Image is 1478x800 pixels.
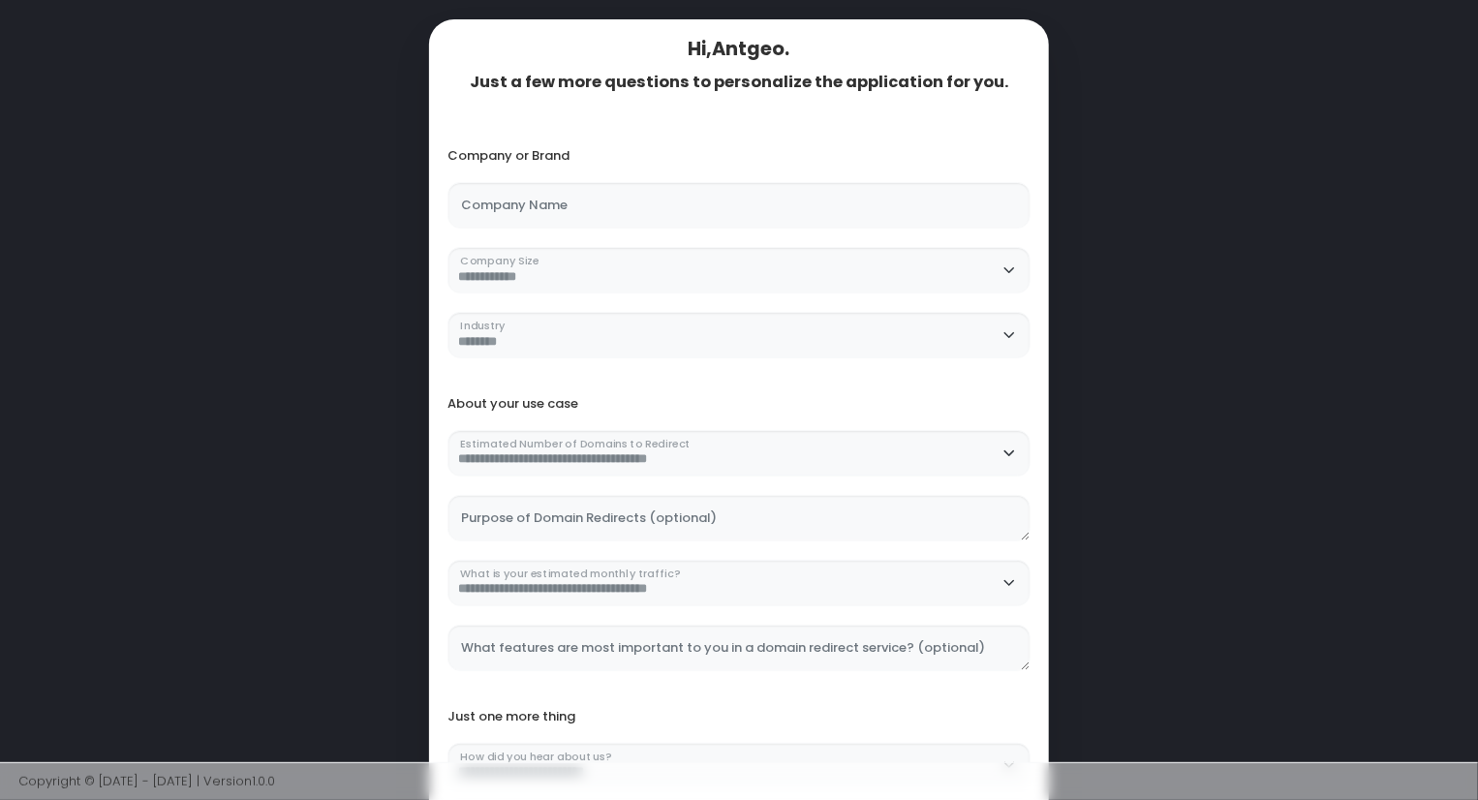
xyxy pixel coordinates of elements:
[19,772,276,790] span: Copyright © [DATE] - [DATE] | Version 1.0.0
[447,709,1031,724] div: Just one more thing
[447,396,1031,412] div: About your use case
[447,148,1031,164] div: Company or Brand
[447,73,1031,92] div: Just a few more questions to personalize the application for you.
[447,38,1031,60] div: Hi, Antgeo .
